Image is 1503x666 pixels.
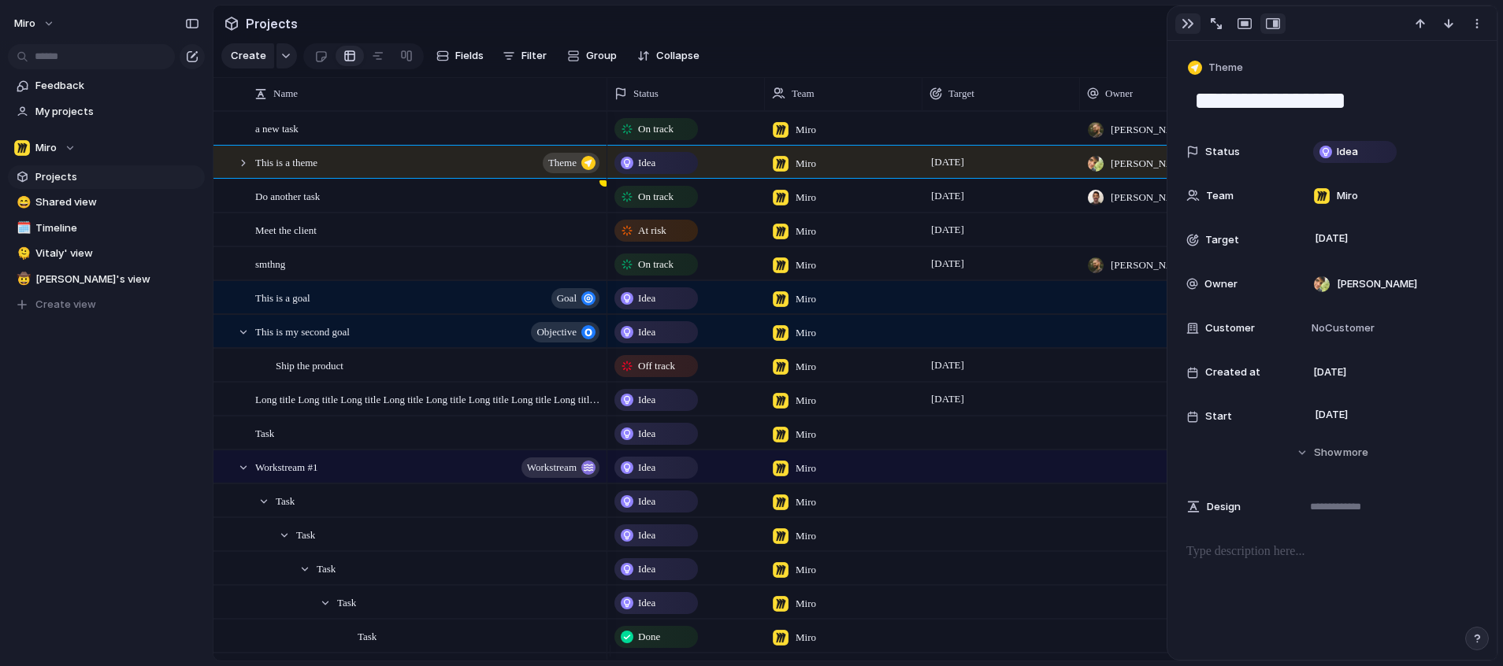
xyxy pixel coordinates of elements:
[521,457,599,478] button: workstream
[35,104,199,120] span: My projects
[296,525,315,543] span: Task
[317,559,336,577] span: Task
[796,291,816,307] span: Miro
[927,187,968,205] span: [DATE]
[1307,320,1375,336] span: No Customer
[8,136,205,160] button: Miro
[638,257,674,272] span: On track
[796,257,816,273] span: Miro
[276,356,343,374] span: Ship the product
[221,43,274,68] button: Create
[255,390,602,408] span: Long title Long title Long title Long title Long title Long title Long title Long title Long titl...
[496,43,553,68] button: Filter
[7,11,63,36] button: miro
[638,155,655,171] span: Idea
[631,43,706,68] button: Collapse
[255,424,274,442] span: Task
[796,325,816,341] span: Miro
[1314,445,1342,461] span: Show
[638,324,655,340] span: Idea
[927,390,968,409] span: [DATE]
[796,224,816,239] span: Miro
[927,220,968,239] span: [DATE]
[8,191,205,214] div: 😄Shared view
[796,393,816,409] span: Miro
[35,272,199,287] span: [PERSON_NAME]'s view
[1205,320,1255,336] span: Customer
[1311,229,1353,248] span: [DATE]
[1111,257,1192,273] span: [PERSON_NAME]
[948,86,974,102] span: Target
[8,100,205,124] a: My projects
[35,169,199,185] span: Projects
[17,270,28,288] div: 🤠
[638,392,655,408] span: Idea
[796,190,816,205] span: Miro
[1185,57,1248,80] button: Theme
[14,194,30,210] button: 😄
[255,322,350,340] span: This is my second goal
[638,629,660,645] span: Done
[276,491,295,509] span: Task
[8,268,205,291] a: 🤠[PERSON_NAME]'s view
[35,220,199,236] span: Timeline
[14,246,30,261] button: 🫠
[548,152,577,174] span: theme
[638,290,655,306] span: Idea
[551,288,599,309] button: goal
[527,457,577,479] span: workstream
[273,86,298,102] span: Name
[559,43,625,68] button: Group
[1207,499,1241,515] span: Design
[337,593,356,611] span: Task
[633,86,659,102] span: Status
[8,293,205,316] button: Create view
[796,427,816,442] span: Miro
[638,561,655,577] span: Idea
[255,187,320,205] span: Do another task
[35,78,199,94] span: Feedback
[638,189,674,205] span: On track
[8,242,205,265] a: 🫠Vitaly' view
[1205,144,1240,160] span: Status
[796,494,816,510] span: Miro
[455,48,484,64] span: Fields
[430,43,490,68] button: Fields
[1204,276,1238,292] span: Owner
[14,220,30,236] button: 🗓️
[243,9,301,38] span: Projects
[656,48,700,64] span: Collapse
[358,627,377,645] span: Task
[638,527,655,543] span: Idea
[796,122,816,138] span: Miro
[1205,364,1260,380] span: Created at
[796,461,816,476] span: Miro
[35,297,96,313] span: Create view
[8,216,205,240] a: 🗓️Timeline
[35,246,199,261] span: Vitaly' view
[1186,438,1478,467] button: Showmore
[638,595,655,611] span: Idea
[1208,60,1243,76] span: Theme
[1206,188,1234,204] span: Team
[1343,445,1368,461] span: more
[638,358,675,374] span: Off track
[1205,409,1232,424] span: Start
[1313,364,1346,380] span: [DATE]
[1111,156,1192,172] span: [PERSON_NAME]
[796,528,816,544] span: Miro
[638,494,655,509] span: Idea
[638,460,655,475] span: Idea
[927,153,968,172] span: [DATE]
[531,322,599,342] button: objective
[17,219,28,237] div: 🗓️
[586,48,617,64] span: Group
[796,359,816,375] span: Miro
[255,457,317,475] span: Workstream #1
[796,562,816,578] span: Miro
[17,194,28,212] div: 😄
[255,119,299,137] span: a new task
